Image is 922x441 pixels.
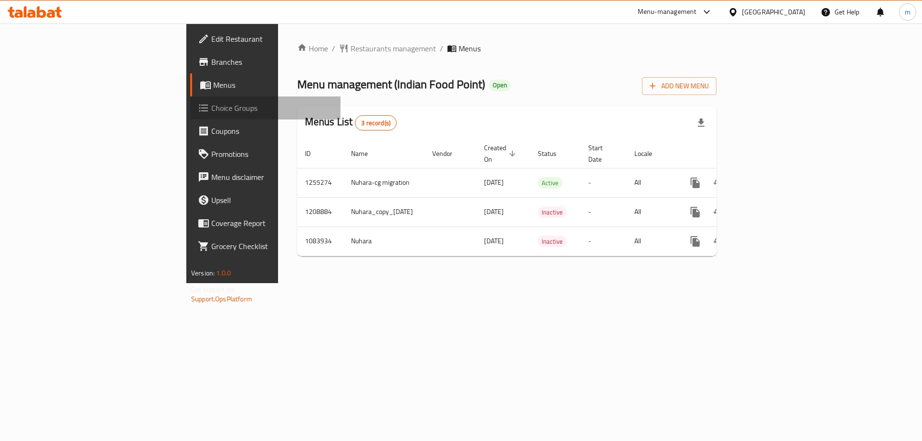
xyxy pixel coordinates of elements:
div: Export file [690,111,713,134]
td: - [581,226,627,256]
div: Menu-management [638,6,697,18]
span: Locale [634,148,665,159]
span: Promotions [211,148,333,160]
div: Active [538,177,562,189]
span: Coverage Report [211,217,333,229]
div: [GEOGRAPHIC_DATA] [742,7,805,17]
table: enhanced table [297,139,784,256]
span: Menus [213,79,333,91]
td: All [627,168,676,197]
span: Menus [459,43,481,54]
span: Inactive [538,236,567,247]
span: Open [489,81,511,89]
span: Upsell [211,194,333,206]
span: Status [538,148,569,159]
td: Nuhara_copy_[DATE] [343,197,425,226]
span: Vendor [432,148,465,159]
span: Edit Restaurant [211,33,333,45]
button: more [684,230,707,253]
h2: Menus List [305,115,397,131]
button: Change Status [707,201,730,224]
span: Coupons [211,125,333,137]
a: Menu disclaimer [190,166,340,189]
span: [DATE] [484,205,504,218]
a: Coverage Report [190,212,340,235]
li: / [440,43,443,54]
a: Coupons [190,119,340,143]
span: Name [351,148,380,159]
span: Add New Menu [650,80,709,92]
button: Change Status [707,171,730,194]
a: Promotions [190,143,340,166]
td: - [581,197,627,226]
button: Change Status [707,230,730,253]
button: more [684,201,707,224]
a: Branches [190,50,340,73]
a: Choice Groups [190,96,340,119]
span: Choice Groups [211,102,333,114]
td: All [627,226,676,256]
span: ID [305,148,323,159]
span: [DATE] [484,176,504,189]
span: Inactive [538,207,567,218]
span: Created On [484,142,519,165]
span: 1.0.0 [216,267,231,279]
td: - [581,168,627,197]
div: Total records count [355,115,397,131]
a: Restaurants management [339,43,436,54]
button: more [684,171,707,194]
a: Upsell [190,189,340,212]
td: Nuhara [343,226,425,256]
span: Menu management ( Indian Food Point ) [297,73,485,95]
span: Menu disclaimer [211,171,333,183]
th: Actions [676,139,784,168]
a: Support.OpsPlatform [191,293,252,305]
span: Get support on: [191,283,235,296]
span: m [905,7,910,17]
div: Open [489,80,511,91]
span: Start Date [588,142,615,165]
a: Edit Restaurant [190,27,340,50]
span: Version: [191,267,215,279]
a: Grocery Checklist [190,235,340,258]
td: Nuhara-cg migration [343,168,425,197]
a: Menus [190,73,340,96]
span: [DATE] [484,235,504,247]
span: 3 record(s) [355,119,396,128]
span: Grocery Checklist [211,240,333,252]
span: Active [538,178,562,189]
button: Add New Menu [642,77,716,95]
span: Branches [211,56,333,68]
span: Restaurants management [351,43,436,54]
td: All [627,197,676,226]
nav: breadcrumb [297,43,716,54]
